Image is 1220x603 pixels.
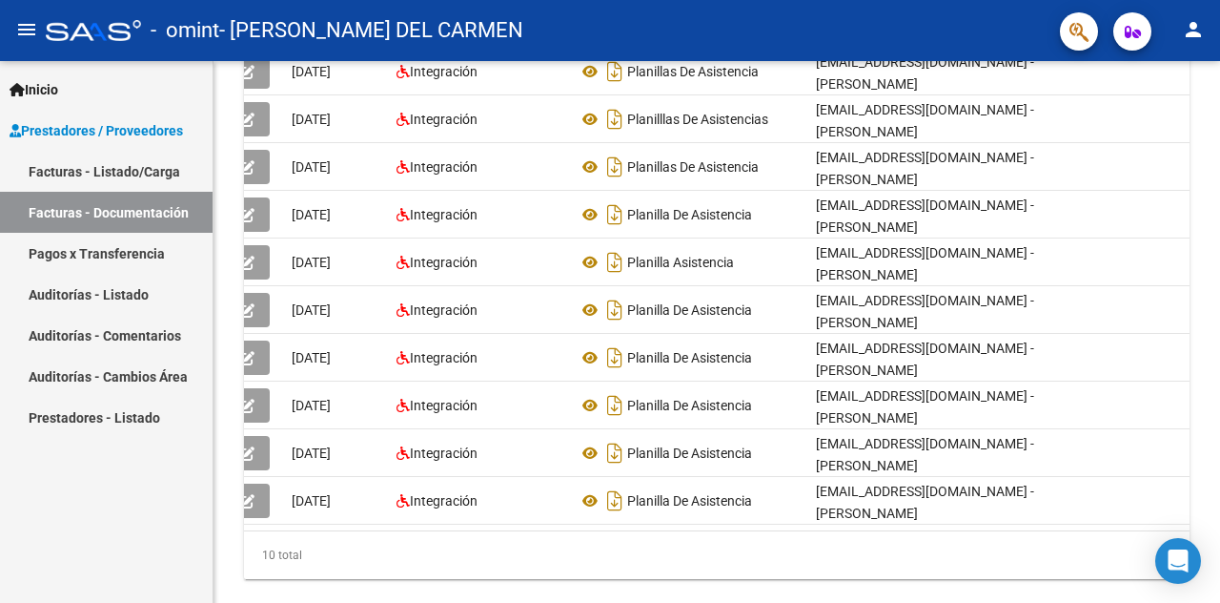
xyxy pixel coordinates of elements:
span: Planilllas De Asistencias [627,112,768,127]
div: Open Intercom Messenger [1155,538,1201,584]
mat-icon: person [1182,18,1205,41]
span: [DATE] [292,255,331,270]
span: [DATE] [292,207,331,222]
span: - omint [151,10,219,52]
span: Integración [410,398,478,413]
span: Planilla Asistencia [627,255,734,270]
span: Planilla De Asistencia [627,207,752,222]
span: [DATE] [292,112,331,127]
span: Planillas De Asistencia [627,159,759,175]
span: Integración [410,207,478,222]
i: Descargar documento [602,343,627,373]
span: Planilla De Asistencia [627,350,752,365]
span: Planilla De Asistencia [627,398,752,413]
span: [EMAIL_ADDRESS][DOMAIN_NAME] - [PERSON_NAME] [816,436,1034,473]
span: [EMAIL_ADDRESS][DOMAIN_NAME] - [PERSON_NAME] [816,150,1034,187]
span: Integración [410,302,478,318]
span: Integración [410,64,478,79]
i: Descargar documento [602,56,627,87]
span: Inicio [10,79,58,100]
span: [DATE] [292,398,331,413]
span: - [PERSON_NAME] DEL CARMEN [219,10,523,52]
span: Planilla De Asistencia [627,446,752,461]
i: Descargar documento [602,104,627,135]
span: Prestadores / Proveedores [10,120,183,141]
span: Integración [410,159,478,175]
i: Descargar documento [602,247,627,278]
span: Integración [410,493,478,509]
i: Descargar documento [602,486,627,516]
span: [DATE] [292,302,331,318]
span: [DATE] [292,64,331,79]
span: Planilla De Asistencia [627,493,752,509]
span: [EMAIL_ADDRESS][DOMAIN_NAME] - [PERSON_NAME] [816,341,1034,378]
i: Descargar documento [602,152,627,182]
span: [DATE] [292,350,331,365]
span: [DATE] [292,446,331,461]
span: [EMAIL_ADDRESS][DOMAIN_NAME] - [PERSON_NAME] [816,245,1034,282]
span: Planilla De Asistencia [627,302,752,318]
i: Descargar documento [602,199,627,230]
mat-icon: menu [15,18,38,41]
span: [DATE] [292,159,331,175]
span: [EMAIL_ADDRESS][DOMAIN_NAME] - [PERSON_NAME] [816,293,1034,330]
span: [EMAIL_ADDRESS][DOMAIN_NAME] - [PERSON_NAME] [816,484,1034,521]
span: [DATE] [292,493,331,509]
span: Planillas De Asistencia [627,64,759,79]
span: Integración [410,255,478,270]
span: Integración [410,446,478,461]
span: [EMAIL_ADDRESS][DOMAIN_NAME] - [PERSON_NAME] [816,388,1034,426]
span: Integración [410,112,478,127]
div: 10 total [244,531,1189,579]
i: Descargar documento [602,390,627,421]
span: [EMAIL_ADDRESS][DOMAIN_NAME] - [PERSON_NAME] [816,102,1034,139]
i: Descargar documento [602,295,627,325]
i: Descargar documento [602,438,627,468]
span: Integración [410,350,478,365]
span: [EMAIL_ADDRESS][DOMAIN_NAME] - [PERSON_NAME] [816,198,1034,235]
